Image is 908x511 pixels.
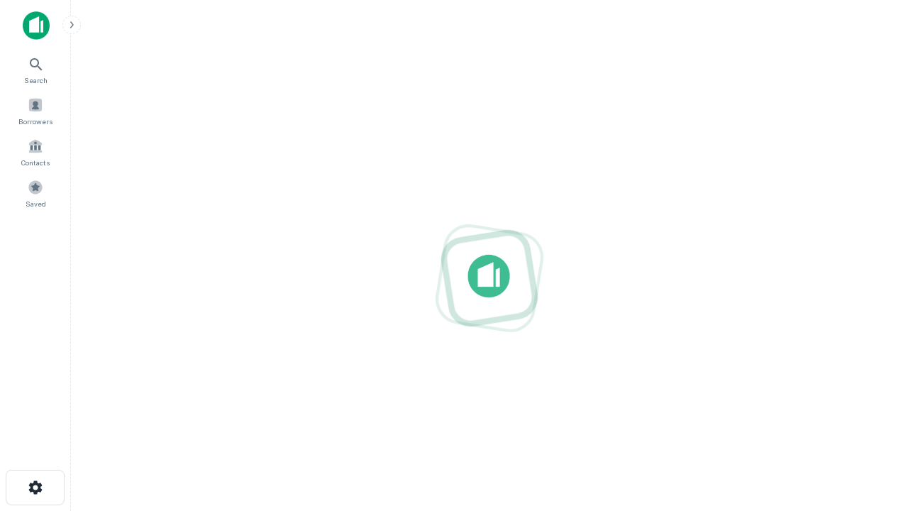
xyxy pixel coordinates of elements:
a: Saved [4,174,67,212]
img: capitalize-icon.png [23,11,50,40]
span: Borrowers [18,116,52,127]
iframe: Chat Widget [837,397,908,466]
a: Borrowers [4,92,67,130]
a: Search [4,50,67,89]
span: Search [24,75,48,86]
span: Saved [26,198,46,209]
span: Contacts [21,157,50,168]
a: Contacts [4,133,67,171]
